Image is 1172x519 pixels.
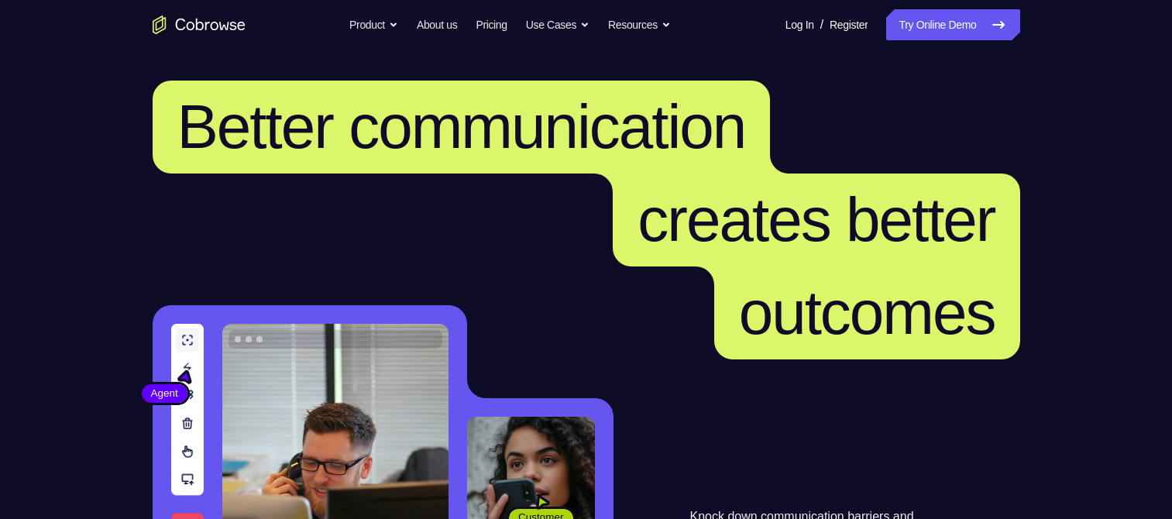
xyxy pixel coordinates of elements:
[153,15,246,34] a: Go to the home page
[142,386,187,401] span: Agent
[608,9,671,40] button: Resources
[820,15,823,34] span: /
[417,9,457,40] a: About us
[886,9,1019,40] a: Try Online Demo
[638,185,995,254] span: creates better
[785,9,814,40] a: Log In
[739,278,995,347] span: outcomes
[177,92,746,161] span: Better communication
[476,9,507,40] a: Pricing
[830,9,868,40] a: Register
[526,9,589,40] button: Use Cases
[349,9,398,40] button: Product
